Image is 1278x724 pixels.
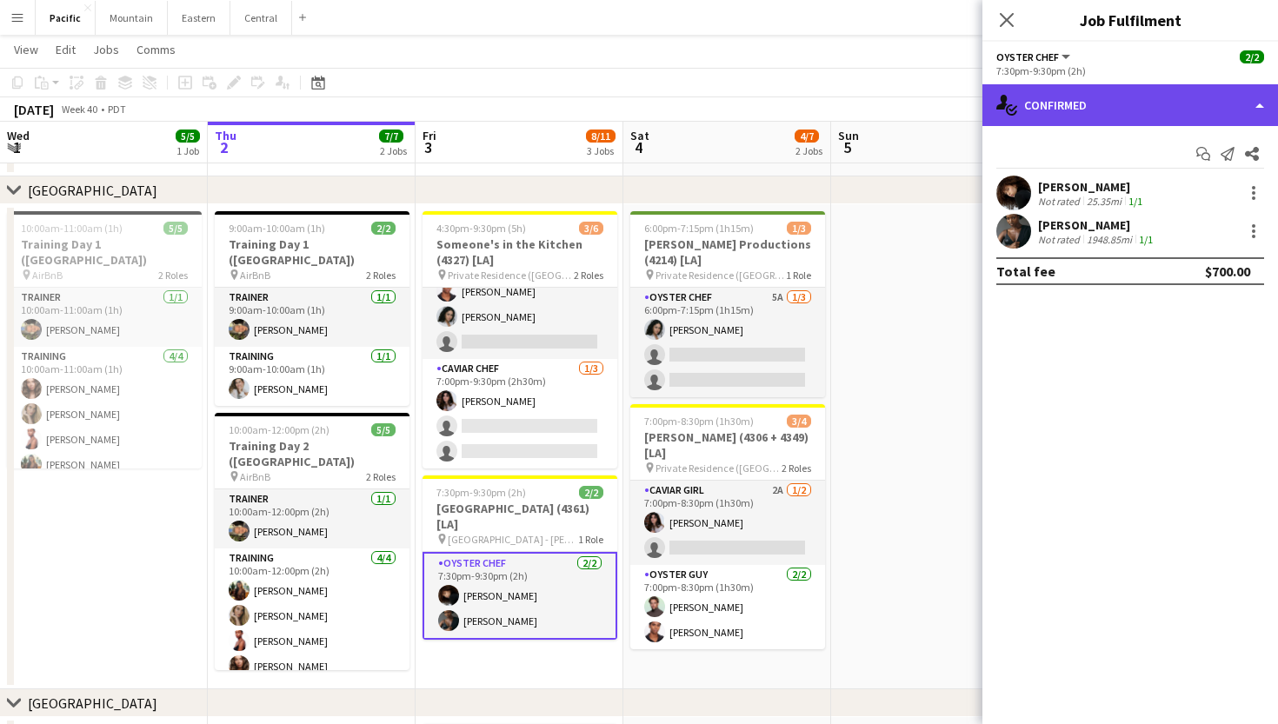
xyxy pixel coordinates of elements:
span: Sun [838,128,859,143]
button: Oyster Chef [996,50,1073,63]
span: AirBnB [240,269,270,282]
app-card-role: Training4/410:00am-11:00am (1h)[PERSON_NAME][PERSON_NAME][PERSON_NAME][PERSON_NAME] [7,347,202,482]
h3: Job Fulfilment [982,9,1278,31]
app-card-role: Trainer1/110:00am-11:00am (1h)[PERSON_NAME] [7,288,202,347]
span: 2/2 [579,486,603,499]
span: 2 [212,137,236,157]
span: 4/7 [795,130,819,143]
app-card-role: Oyster Chef2/27:30pm-9:30pm (2h)[PERSON_NAME][PERSON_NAME] [423,552,617,640]
div: Confirmed [982,84,1278,126]
h3: Training Day 2 ([GEOGRAPHIC_DATA]) [215,438,409,469]
span: 3/4 [787,415,811,428]
span: Comms [136,42,176,57]
span: 2 Roles [574,269,603,282]
div: [PERSON_NAME] [1038,179,1146,195]
div: [GEOGRAPHIC_DATA] [28,182,157,199]
button: Pacific [36,1,96,35]
app-card-role: Caviar Chef1/37:00pm-9:30pm (2h30m)[PERSON_NAME] [423,359,617,468]
h3: Training Day 1 ([GEOGRAPHIC_DATA]) [7,236,202,268]
app-job-card: 7:00pm-8:30pm (1h30m)3/4[PERSON_NAME] (4306 + 4349) [LA] Private Residence ([GEOGRAPHIC_DATA], [G... [630,404,825,649]
span: Oyster Chef [996,50,1059,63]
a: View [7,38,45,61]
app-card-role: Oyster Guy2/27:00pm-8:30pm (1h30m)[PERSON_NAME][PERSON_NAME] [630,565,825,649]
span: Private Residence ([GEOGRAPHIC_DATA], [GEOGRAPHIC_DATA]) [448,269,574,282]
span: 3 [420,137,436,157]
div: 7:30pm-9:30pm (2h)2/2[GEOGRAPHIC_DATA] (4361) [LA] [GEOGRAPHIC_DATA] - [PERSON_NAME] ([GEOGRAPHIC... [423,475,617,640]
span: Jobs [93,42,119,57]
div: 1948.85mi [1083,233,1135,246]
div: 2 Jobs [380,144,407,157]
span: [GEOGRAPHIC_DATA] - [PERSON_NAME] ([GEOGRAPHIC_DATA], [GEOGRAPHIC_DATA]) [448,533,578,546]
span: 7/7 [379,130,403,143]
span: 4 [628,137,649,157]
span: 10:00am-12:00pm (2h) [229,423,329,436]
div: 3 Jobs [587,144,615,157]
span: 2/2 [371,222,396,235]
button: Central [230,1,292,35]
app-card-role: Trainer1/19:00am-10:00am (1h)[PERSON_NAME] [215,288,409,347]
button: Eastern [168,1,230,35]
div: Total fee [996,262,1055,280]
span: View [14,42,38,57]
app-job-card: 4:30pm-9:30pm (5h)3/6Someone's in the Kitchen (4327) [LA] Private Residence ([GEOGRAPHIC_DATA], [... [423,211,617,468]
div: Not rated [1038,233,1083,246]
span: 8/11 [586,130,616,143]
span: 5 [835,137,859,157]
h3: [PERSON_NAME] (4306 + 4349) [LA] [630,429,825,461]
app-card-role: Training1/19:00am-10:00am (1h)[PERSON_NAME] [215,347,409,406]
a: Comms [130,38,183,61]
span: Sat [630,128,649,143]
span: 5/5 [371,423,396,436]
h3: Someone's in the Kitchen (4327) [LA] [423,236,617,268]
span: 1 [4,137,30,157]
div: Not rated [1038,195,1083,208]
span: 7:30pm-9:30pm (2h) [436,486,526,499]
div: 1 Job [176,144,199,157]
div: [DATE] [14,101,54,118]
span: AirBnB [32,269,63,282]
app-skills-label: 1/1 [1139,233,1153,246]
span: 4:30pm-9:30pm (5h) [436,222,526,235]
div: 25.35mi [1083,195,1125,208]
h3: Training Day 1 ([GEOGRAPHIC_DATA]) [215,236,409,268]
span: Week 40 [57,103,101,116]
div: PDT [108,103,126,116]
app-card-role: Caviar Girl2A1/27:00pm-8:30pm (1h30m)[PERSON_NAME] [630,481,825,565]
span: 3/6 [579,222,603,235]
button: Mountain [96,1,168,35]
app-skills-label: 1/1 [1128,195,1142,208]
app-job-card: 9:00am-10:00am (1h)2/2Training Day 1 ([GEOGRAPHIC_DATA]) AirBnB2 RolesTrainer1/19:00am-10:00am (1... [215,211,409,406]
div: [PERSON_NAME] [1038,217,1156,233]
h3: [PERSON_NAME] Productions (4214) [LA] [630,236,825,268]
app-card-role: Training4/410:00am-12:00pm (2h)[PERSON_NAME][PERSON_NAME][PERSON_NAME][PERSON_NAME] [215,548,409,683]
span: 6:00pm-7:15pm (1h15m) [644,222,754,235]
div: 6:00pm-7:15pm (1h15m)1/3[PERSON_NAME] Productions (4214) [LA] Private Residence ([GEOGRAPHIC_DATA... [630,211,825,397]
app-job-card: 10:00am-12:00pm (2h)5/5Training Day 2 ([GEOGRAPHIC_DATA]) AirBnB2 RolesTrainer1/110:00am-12:00pm ... [215,413,409,670]
a: Jobs [86,38,126,61]
div: [GEOGRAPHIC_DATA] [28,694,157,712]
div: 7:30pm-9:30pm (2h) [996,64,1264,77]
app-card-role: Oyster Chef5A1/36:00pm-7:15pm (1h15m)[PERSON_NAME] [630,288,825,397]
span: 7:00pm-8:30pm (1h30m) [644,415,754,428]
span: Thu [215,128,236,143]
span: 2 Roles [158,269,188,282]
span: 2 Roles [366,269,396,282]
span: Wed [7,128,30,143]
span: Private Residence ([GEOGRAPHIC_DATA], [GEOGRAPHIC_DATA]) [656,269,786,282]
span: 2/2 [1240,50,1264,63]
app-card-role: Trainer1/110:00am-12:00pm (2h)[PERSON_NAME] [215,489,409,548]
span: 1/3 [787,222,811,235]
div: 2 Jobs [795,144,822,157]
span: 1 Role [786,269,811,282]
span: 1 Role [578,533,603,546]
span: 5/5 [176,130,200,143]
span: 2 Roles [366,470,396,483]
span: 10:00am-11:00am (1h) [21,222,123,235]
a: Edit [49,38,83,61]
app-job-card: 10:00am-11:00am (1h)5/5Training Day 1 ([GEOGRAPHIC_DATA]) AirBnB2 RolesTrainer1/110:00am-11:00am ... [7,211,202,468]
